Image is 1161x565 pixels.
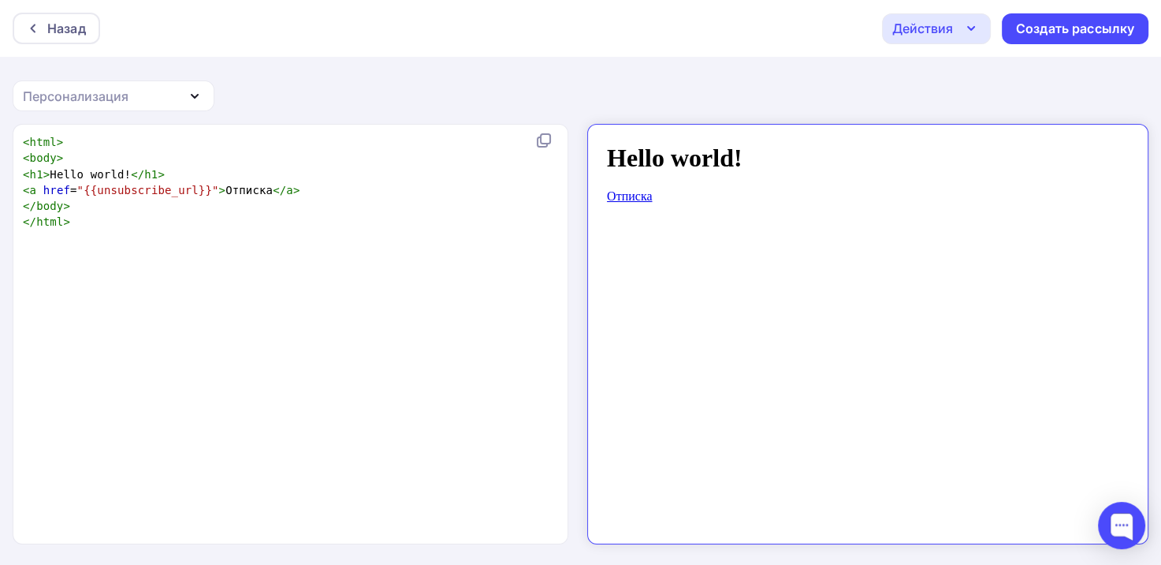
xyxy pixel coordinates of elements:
span: > [63,215,70,228]
span: </ [23,215,36,228]
span: body [36,200,63,212]
span: > [158,168,165,181]
div: Назад [47,19,86,38]
span: < [23,136,30,148]
span: html [36,215,63,228]
span: > [63,200,70,212]
span: > [57,152,64,164]
span: < [23,152,30,164]
div: Персонализация [23,87,128,106]
span: a [30,184,37,196]
a: Отписка [6,52,51,65]
span: "{{unsubscribe_url}}" [77,184,219,196]
h1: Hello world! [6,6,529,36]
span: </ [273,184,286,196]
span: body [30,152,57,164]
span: > [57,136,64,148]
span: > [43,168,50,181]
div: Действия [892,19,953,38]
span: Hello world! [23,168,165,181]
span: html [30,136,57,148]
span: > [219,184,226,196]
span: a [286,184,293,196]
span: < [23,168,30,181]
span: < [23,184,30,196]
span: h1 [144,168,158,181]
span: </ [131,168,144,181]
span: = Отписка [23,184,300,196]
button: Действия [882,13,991,44]
span: </ [23,200,36,212]
button: Персонализация [13,80,214,111]
div: Создать рассылку [1016,20,1134,38]
span: h1 [30,168,43,181]
span: > [293,184,300,196]
span: href [43,184,70,196]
